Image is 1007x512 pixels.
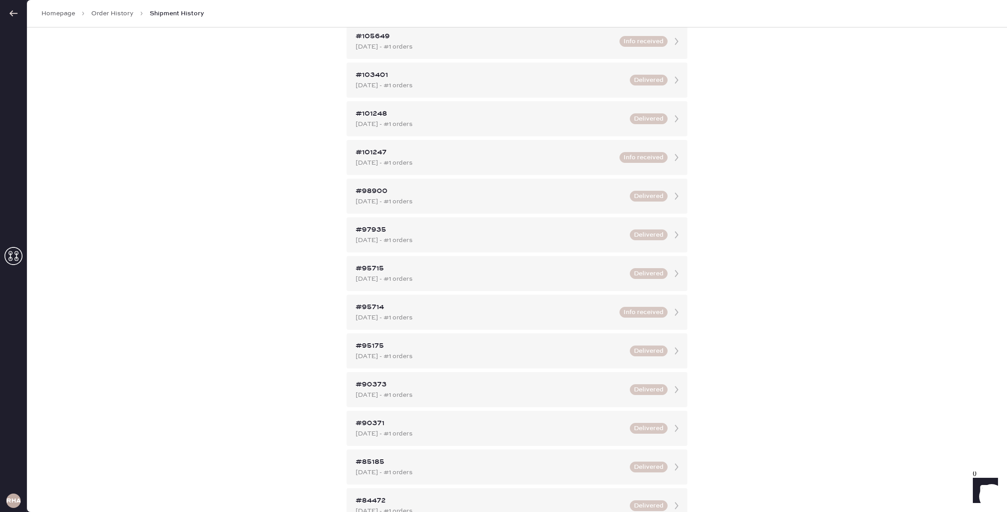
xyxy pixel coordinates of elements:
div: [DATE] - #1 orders [356,351,624,361]
div: [DATE] - #1 orders [356,429,624,439]
button: Delivered [630,229,668,240]
div: #98900 [356,186,624,197]
div: [DATE] - #1 orders [356,467,624,477]
button: Delivered [630,423,668,434]
a: Order History [91,9,134,18]
div: [DATE] - #1 orders [356,119,624,129]
button: Info received [619,307,668,318]
h3: RHA [6,498,21,504]
div: [DATE] - #1 orders [356,390,624,400]
button: Delivered [630,500,668,511]
button: Info received [619,36,668,47]
div: [DATE] - #1 orders [356,158,614,168]
div: [DATE] - #1 orders [356,274,624,284]
div: #95714 [356,302,614,313]
button: Info received [619,152,668,163]
div: #95175 [356,341,624,351]
div: #105649 [356,31,614,42]
button: Delivered [630,346,668,356]
div: #85185 [356,457,624,467]
div: [DATE] - #1 orders [356,81,624,90]
button: Delivered [630,191,668,202]
button: Delivered [630,268,668,279]
span: Shipment History [150,9,204,18]
div: [DATE] - #1 orders [356,313,614,323]
div: #90373 [356,379,624,390]
iframe: Front Chat [964,472,1003,510]
button: Delivered [630,384,668,395]
div: #101248 [356,108,624,119]
div: [DATE] - #1 orders [356,197,624,207]
div: #90371 [356,418,624,429]
div: #97935 [356,225,624,235]
button: Delivered [630,462,668,472]
div: #103401 [356,70,624,81]
button: Delivered [630,75,668,85]
div: [DATE] - #1 orders [356,235,624,245]
div: #95715 [356,263,624,274]
div: [DATE] - #1 orders [356,42,614,52]
div: #101247 [356,147,614,158]
a: Homepage [41,9,75,18]
button: Delivered [630,113,668,124]
div: #84472 [356,495,624,506]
